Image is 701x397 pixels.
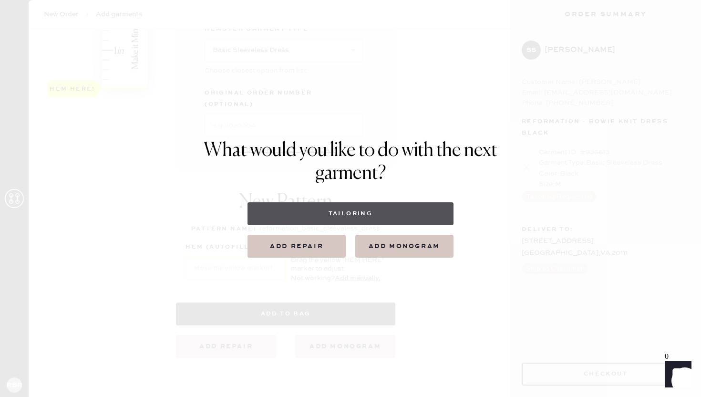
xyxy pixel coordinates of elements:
button: add monogram [355,235,454,258]
iframe: Front Chat [656,354,697,395]
h1: What would you like to do with the next garment? [204,139,497,185]
button: Add repair [247,235,346,258]
button: Tailoring [247,202,453,225]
